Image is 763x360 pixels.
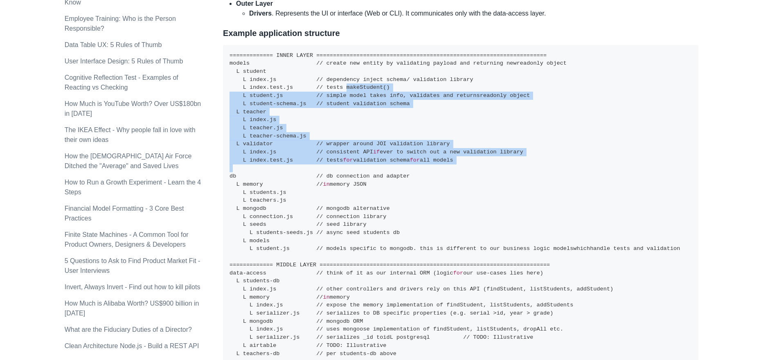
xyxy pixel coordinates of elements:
span: if [373,149,380,155]
a: The IKEA Effect - Why people fall in love with their own ideas [65,126,196,143]
a: How Much is YouTube Worth? Over US$180bn in [DATE] [65,100,201,117]
span: read [480,92,493,99]
a: How to Run a Growth Experiment - Learn the 4 Steps [65,179,201,196]
h3: Example application structure [223,28,698,38]
span: id [383,334,389,340]
span: in [323,294,330,300]
strong: Drivers [249,10,272,17]
a: What are the Fiduciary Duties of a Director? [65,326,192,333]
span: for [410,157,420,163]
a: Data Table UX: 5 Rules of Thumb [65,41,162,48]
a: 5 Questions to Ask to Find Product Market Fit - User Interviews [65,257,200,274]
a: Employee Training: Who is the Person Responsible? [65,15,176,32]
a: Cognitive Reflection Test - Examples of Reacting vs Checking [65,74,178,91]
span: id [497,310,503,316]
a: User Interface Design: 5 Rules of Thumb [65,58,183,65]
span: for [453,270,463,276]
span: for [343,157,353,163]
li: . Represents the UI or interface (Web or CLI). It communicates only with the data-access layer. [249,9,698,18]
span: in [323,181,330,187]
a: How Much is Alibaba Worth? US$900 billion in [DATE] [65,300,199,317]
a: How the [DEMOGRAPHIC_DATA] Air Force Ditched the "Average" and Saved Lives [65,153,192,169]
span: read [517,60,530,66]
span: which [573,245,590,252]
a: Finite State Machines - A Common Tool for Product Owners, Designers & Developers [65,231,189,248]
a: Clean Architecture Node.js - Build a REST API [65,342,199,349]
a: Invert, Always Invert - Find out how to kill pilots [65,283,200,290]
a: Financial Model Formatting - 3 Core Best Practices [65,205,184,222]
